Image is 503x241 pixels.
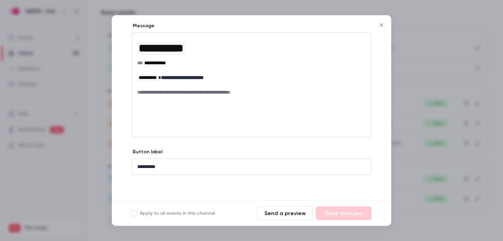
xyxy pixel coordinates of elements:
[374,18,388,32] button: Close
[132,159,371,175] div: editor
[132,33,371,100] div: editor
[131,23,154,30] label: Message
[131,210,215,217] label: Apply to all events in this channel
[257,206,313,220] button: Send a preview
[131,149,162,156] label: Button label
